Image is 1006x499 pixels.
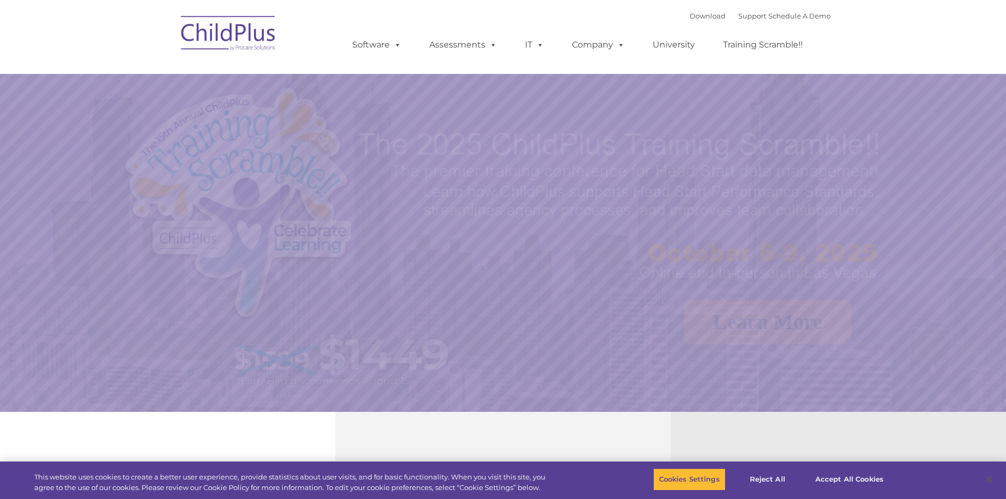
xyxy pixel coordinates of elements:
[690,12,831,20] font: |
[342,34,412,55] a: Software
[810,468,889,491] button: Accept All Cookies
[735,468,801,491] button: Reject All
[738,12,766,20] a: Support
[653,468,726,491] button: Cookies Settings
[690,12,726,20] a: Download
[684,300,851,344] a: Learn More
[712,34,813,55] a: Training Scramble!!
[768,12,831,20] a: Schedule A Demo
[34,472,553,493] div: This website uses cookies to create a better user experience, provide statistics about user visit...
[514,34,554,55] a: IT
[561,34,635,55] a: Company
[176,8,281,61] img: ChildPlus by Procare Solutions
[419,34,507,55] a: Assessments
[642,34,706,55] a: University
[977,468,1001,491] button: Close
